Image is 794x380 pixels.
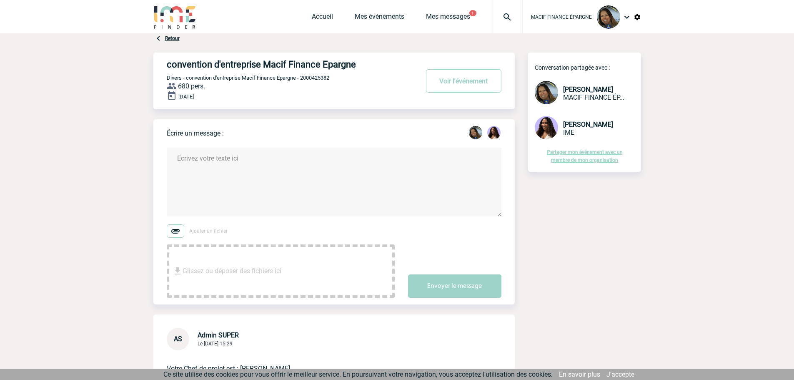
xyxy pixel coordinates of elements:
a: Accueil [312,13,333,24]
a: Mes messages [426,13,470,24]
span: AS [174,335,182,343]
p: Conversation partagée avec : [535,64,641,71]
a: En savoir plus [559,370,600,378]
span: 680 pers. [178,82,205,90]
a: Mes événements [355,13,404,24]
span: Le [DATE] 15:29 [198,341,233,347]
span: Ajouter un fichier [189,228,228,234]
button: 1 [469,10,476,16]
img: 127471-0.png [597,5,620,29]
span: [DATE] [178,93,194,100]
p: Écrire un message : [167,129,224,137]
span: MACIF FINANCE ÉPARGNE [531,14,592,20]
span: [PERSON_NAME] [563,86,613,93]
div: Jessica NETO BOGALHO [487,126,501,141]
img: 127471-0.png [469,126,482,139]
h4: convention d'entreprise Macif Finance Epargne [167,59,394,70]
span: Divers - convention d'entreprise Macif Finance Epargne - 2000425382 [167,75,329,81]
img: 131234-0.jpg [535,116,558,139]
img: IME-Finder [153,5,197,29]
span: Ce site utilise des cookies pour vous offrir le meilleur service. En poursuivant votre navigation... [163,370,553,378]
img: 131234-0.jpg [487,126,501,139]
span: [PERSON_NAME] [563,121,613,128]
div: Emilie OLU [469,126,482,141]
a: J'accepte [606,370,634,378]
button: Voir l'événement [426,69,501,93]
span: IME [563,128,574,136]
span: MACIF FINANCE ÉPARGNE [563,93,624,101]
a: Retour [165,35,180,41]
img: 127471-0.png [535,81,558,104]
a: Partager mon événement avec un membre de mon organisation [547,149,623,163]
p: Votre Chef de projet est : [PERSON_NAME]. [167,350,478,374]
span: Glissez ou déposer des fichiers ici [183,250,281,292]
img: file_download.svg [173,266,183,276]
button: Envoyer le message [408,274,501,298]
span: Admin SUPER [198,331,239,339]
